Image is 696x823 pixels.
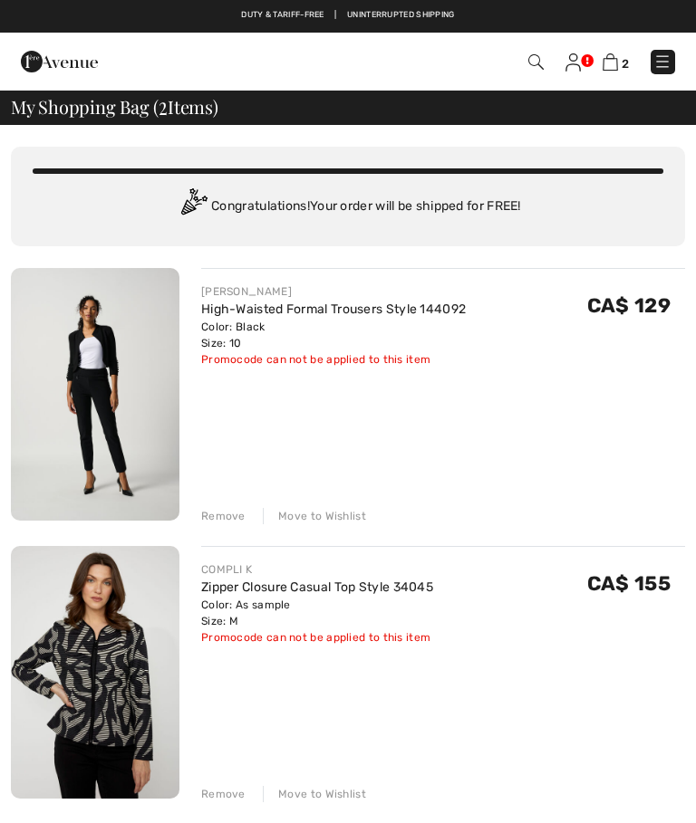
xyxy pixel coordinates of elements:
div: Move to Wishlist [263,508,366,524]
img: My Info [565,53,581,72]
div: Color: Black Size: 10 [201,319,466,351]
div: Move to Wishlist [263,786,366,802]
div: COMPLI K [201,561,433,578]
span: 2 [159,93,168,117]
img: Zipper Closure Casual Top Style 34045 [11,546,179,799]
span: My Shopping Bag ( Items) [11,98,218,116]
a: 1ère Avenue [21,53,98,69]
span: 2 [622,57,629,71]
a: Zipper Closure Casual Top Style 34045 [201,579,433,595]
img: Menu [653,53,672,71]
div: Promocode can not be applied to this item [201,629,433,646]
img: High-Waisted Formal Trousers Style 144092 [11,268,179,521]
span: CA$ 155 [587,571,671,596]
a: High-Waisted Formal Trousers Style 144092 [201,301,466,317]
div: Remove [201,786,246,802]
div: Color: As sample Size: M [201,597,433,629]
span: CA$ 129 [587,293,671,318]
div: Congratulations! Your order will be shipped for FREE! [33,188,663,225]
a: 2 [603,53,629,72]
img: Search [528,54,544,70]
img: 1ère Avenue [21,43,98,80]
div: Promocode can not be applied to this item [201,351,466,368]
div: Remove [201,508,246,524]
img: Congratulation2.svg [175,188,211,225]
div: [PERSON_NAME] [201,283,466,300]
img: Shopping Bag [603,53,618,71]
